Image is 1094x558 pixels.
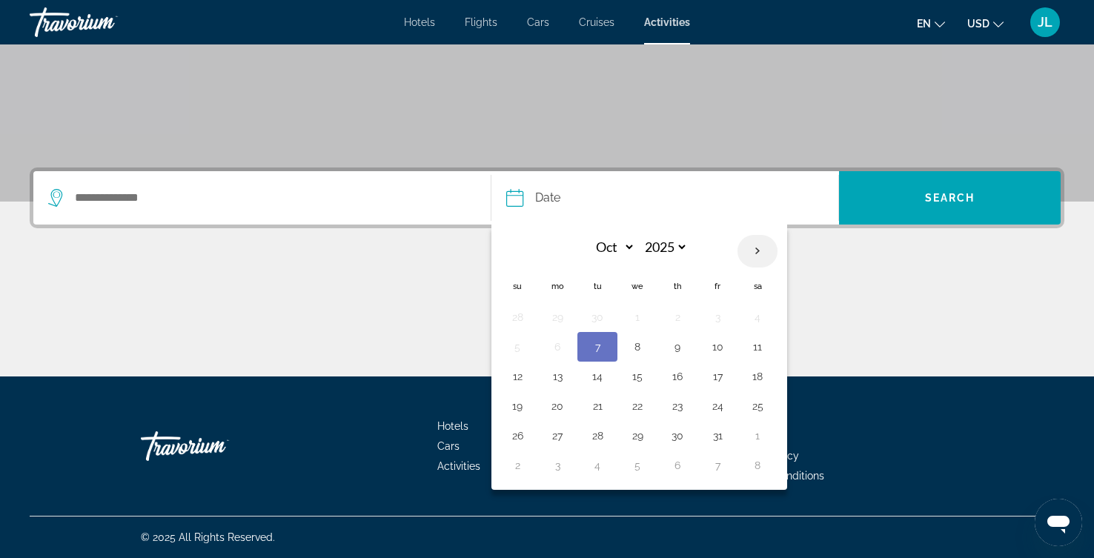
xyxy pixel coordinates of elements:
button: Next month [737,234,778,268]
a: Cars [527,16,549,28]
span: JL [1038,15,1052,30]
button: DateDate [506,171,838,225]
button: Day 11 [746,336,769,357]
button: Day 16 [666,366,689,387]
button: Day 22 [626,396,649,416]
div: Search widget [33,171,1061,225]
button: Day 1 [626,307,649,328]
button: Day 29 [546,307,569,328]
button: Day 13 [546,366,569,387]
a: Hotels [437,420,468,432]
button: Day 30 [666,425,689,446]
button: Day 1 [746,425,769,446]
button: Day 29 [626,425,649,446]
button: Day 7 [586,336,609,357]
button: Day 6 [546,336,569,357]
button: Day 15 [626,366,649,387]
button: Day 3 [706,307,729,328]
button: Day 28 [505,307,529,328]
select: Select month [587,234,635,260]
span: en [917,18,931,30]
a: Hotels [404,16,435,28]
button: Day 5 [626,455,649,476]
button: Day 28 [586,425,609,446]
button: Day 2 [666,307,689,328]
a: Cars [437,440,460,452]
button: User Menu [1026,7,1064,38]
a: Go Home [141,424,289,468]
a: Activities [644,16,690,28]
button: Change language [917,13,945,34]
button: Day 7 [706,455,729,476]
a: Flights [465,16,497,28]
button: Day 31 [706,425,729,446]
button: Day 5 [505,336,529,357]
button: Day 8 [626,336,649,357]
iframe: Button to launch messaging window [1035,499,1082,546]
button: Day 9 [666,336,689,357]
button: Day 19 [505,396,529,416]
button: Day 14 [586,366,609,387]
button: Day 25 [746,396,769,416]
button: Day 3 [546,455,569,476]
select: Select year [640,234,688,260]
button: Day 21 [586,396,609,416]
button: Change currency [967,13,1004,34]
button: Day 30 [586,307,609,328]
a: Activities [437,460,480,472]
button: Day 4 [586,455,609,476]
button: Day 2 [505,455,529,476]
button: Day 17 [706,366,729,387]
a: Cruises [579,16,614,28]
span: Search [925,192,975,204]
button: Day 24 [706,396,729,416]
button: Day 4 [746,307,769,328]
button: Search [839,171,1061,225]
button: Day 27 [546,425,569,446]
span: © 2025 All Rights Reserved. [141,531,275,543]
input: Search destination [73,187,468,209]
span: USD [967,18,989,30]
button: Day 26 [505,425,529,446]
button: Day 23 [666,396,689,416]
button: Day 8 [746,455,769,476]
button: Day 12 [505,366,529,387]
button: Day 6 [666,455,689,476]
button: Day 18 [746,366,769,387]
button: Day 20 [546,396,569,416]
button: Day 10 [706,336,729,357]
table: Left calendar grid [497,234,778,480]
a: Travorium [30,3,178,41]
